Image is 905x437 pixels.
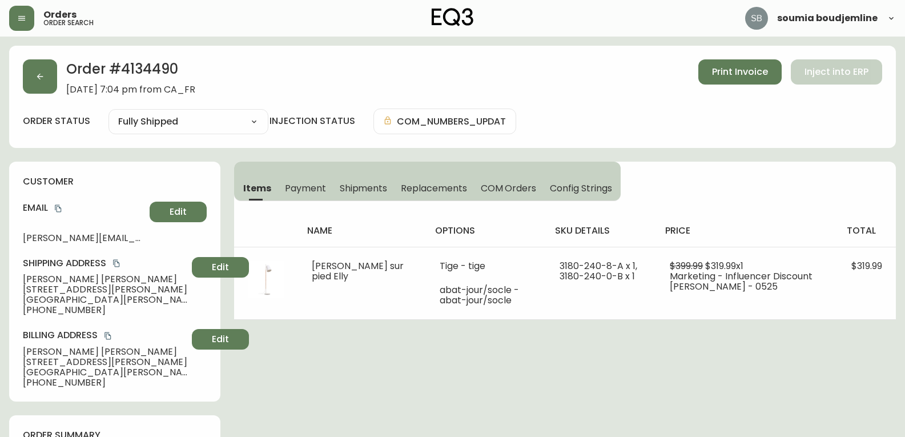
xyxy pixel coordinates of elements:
[312,259,404,283] span: [PERSON_NAME] sur pied Elly
[432,8,474,26] img: logo
[401,182,466,194] span: Replacements
[440,285,533,306] li: abat-jour/socle - abat-jour/socle
[23,329,187,342] h4: Billing Address
[23,367,187,378] span: [GEOGRAPHIC_DATA][PERSON_NAME] , QC , J3B 1P3 , CA
[270,115,355,127] h4: injection status
[670,270,813,293] span: Marketing - Influencer Discount [PERSON_NAME] - 0525
[192,257,249,278] button: Edit
[23,347,187,357] span: [PERSON_NAME] [PERSON_NAME]
[23,257,187,270] h4: Shipping Address
[23,378,187,388] span: [PHONE_NUMBER]
[670,259,703,272] span: $399.99
[481,182,537,194] span: COM Orders
[66,59,195,85] h2: Order # 4134490
[23,284,187,295] span: [STREET_ADDRESS][PERSON_NAME]
[23,295,187,305] span: [GEOGRAPHIC_DATA][PERSON_NAME] , QC , J3B 1P3 , CA
[435,224,537,237] h4: options
[53,203,64,214] button: copy
[170,206,187,218] span: Edit
[705,259,743,272] span: $319.99 x 1
[23,202,145,214] h4: Email
[212,261,229,274] span: Edit
[307,224,416,237] h4: name
[212,333,229,346] span: Edit
[847,224,887,237] h4: total
[560,259,637,283] span: 3180-240-8-A x 1, 3180-240-0-B x 1
[43,10,77,19] span: Orders
[23,175,207,188] h4: customer
[23,305,187,315] span: [PHONE_NUMBER]
[777,14,878,23] span: soumia boudjemline
[285,182,326,194] span: Payment
[23,233,145,243] span: [PERSON_NAME][EMAIL_ADDRESS][PERSON_NAME][DOMAIN_NAME]
[23,274,187,284] span: [PERSON_NAME] [PERSON_NAME]
[440,261,533,271] li: Tige - tige
[745,7,768,30] img: 83621bfd3c61cadf98040c636303d86a
[102,330,114,342] button: copy
[665,224,828,237] h4: price
[712,66,768,78] span: Print Invoice
[698,59,782,85] button: Print Invoice
[340,182,388,194] span: Shipments
[23,357,187,367] span: [STREET_ADDRESS][PERSON_NAME]
[550,182,612,194] span: Config Strings
[66,85,195,95] span: [DATE] 7:04 pm from CA_FR
[43,19,94,26] h5: order search
[248,261,284,298] img: 77b189e4-395a-43d4-afc9-0be68f2ab1e7.jpg
[192,329,249,350] button: Edit
[555,224,647,237] h4: sku details
[150,202,207,222] button: Edit
[243,182,271,194] span: Items
[23,115,90,127] label: order status
[851,259,882,272] span: $319.99
[111,258,122,269] button: copy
